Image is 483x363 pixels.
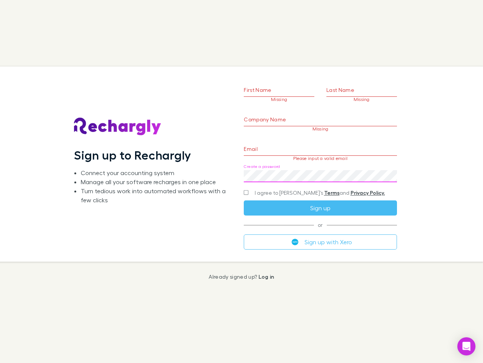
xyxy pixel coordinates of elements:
[244,234,397,250] button: Sign up with Xero
[81,177,232,186] li: Manage all your software recharges in one place
[457,337,475,355] div: Open Intercom Messenger
[244,164,280,169] label: Create a password
[74,148,191,162] h1: Sign up to Rechargly
[81,186,232,205] li: Turn tedious work into automated workflows with a few clicks
[326,97,397,102] p: Missing
[244,97,314,102] p: Missing
[244,225,397,225] span: or
[324,189,340,196] a: Terms
[292,239,298,245] img: Xero's logo
[244,156,397,161] p: Please input a valid email
[244,126,397,132] p: Missing
[244,200,397,216] button: Sign up
[351,189,385,196] a: Privacy Policy.
[255,189,385,197] span: I agree to [PERSON_NAME]’s and
[74,118,162,136] img: Rechargly's Logo
[209,274,274,280] p: Already signed up?
[81,168,232,177] li: Connect your accounting system
[258,273,274,280] a: Log in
